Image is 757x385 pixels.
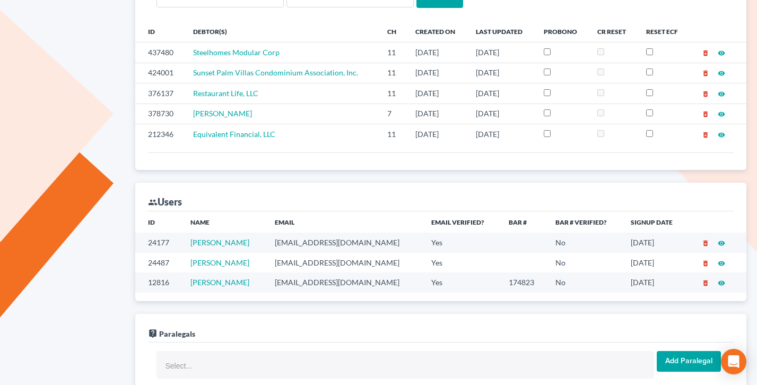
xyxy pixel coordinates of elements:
[718,131,725,139] i: visibility
[148,195,182,208] div: Users
[379,21,406,42] th: Ch
[135,211,182,233] th: ID
[702,260,709,267] i: delete_forever
[266,253,423,272] td: [EMAIL_ADDRESS][DOMAIN_NAME]
[500,272,547,292] td: 174823
[638,21,690,42] th: Reset ECF
[407,83,467,104] td: [DATE]
[718,238,725,247] a: visibility
[702,90,709,98] i: delete_forever
[702,48,709,57] a: delete_forever
[379,104,406,124] td: 7
[423,272,500,292] td: Yes
[135,233,182,252] td: 24177
[193,89,258,98] a: Restaurant Life, LLC
[135,42,185,63] td: 437480
[379,83,406,104] td: 11
[622,272,688,292] td: [DATE]
[407,21,467,42] th: Created On
[266,233,423,252] td: [EMAIL_ADDRESS][DOMAIN_NAME]
[379,42,406,63] td: 11
[718,49,725,57] i: visibility
[547,253,622,272] td: No
[148,329,158,338] i: live_help
[702,89,709,98] a: delete_forever
[193,68,358,77] a: Sunset Palm Villas Condominium Association, Inc.
[718,278,725,287] a: visibility
[407,42,467,63] td: [DATE]
[193,48,280,57] a: Steelhomes Modular Corp
[702,110,709,118] i: delete_forever
[467,42,535,63] td: [DATE]
[407,104,467,124] td: [DATE]
[718,130,725,139] a: visibility
[182,211,266,233] th: Name
[135,253,182,272] td: 24487
[379,124,406,144] td: 11
[423,211,500,233] th: Email Verified?
[535,21,589,42] th: ProBono
[702,238,709,247] a: delete_forever
[702,68,709,77] a: delete_forever
[589,21,638,42] th: CR Reset
[622,233,688,252] td: [DATE]
[718,70,725,77] i: visibility
[702,49,709,57] i: delete_forever
[423,253,500,272] td: Yes
[423,233,500,252] td: Yes
[702,109,709,118] a: delete_forever
[702,239,709,247] i: delete_forever
[718,90,725,98] i: visibility
[718,110,725,118] i: visibility
[467,83,535,104] td: [DATE]
[185,21,379,42] th: Debtor(s)
[718,68,725,77] a: visibility
[467,21,535,42] th: Last Updated
[657,351,721,372] input: Add Paralegal
[467,104,535,124] td: [DATE]
[718,89,725,98] a: visibility
[721,349,746,374] div: Open Intercom Messenger
[135,104,185,124] td: 378730
[467,124,535,144] td: [DATE]
[135,83,185,104] td: 376137
[190,258,249,267] a: [PERSON_NAME]
[702,131,709,139] i: delete_forever
[407,63,467,83] td: [DATE]
[135,63,185,83] td: 424001
[148,198,158,207] i: group
[500,211,547,233] th: Bar #
[622,211,688,233] th: Signup Date
[547,211,622,233] th: Bar # Verified?
[702,130,709,139] a: delete_forever
[266,211,423,233] th: Email
[193,130,275,139] a: Equivalent Financial, LLC
[718,239,725,247] i: visibility
[718,279,725,287] i: visibility
[702,70,709,77] i: delete_forever
[718,258,725,267] a: visibility
[622,253,688,272] td: [DATE]
[702,279,709,287] i: delete_forever
[135,21,185,42] th: ID
[193,109,252,118] a: [PERSON_NAME]
[547,233,622,252] td: No
[407,124,467,144] td: [DATE]
[702,278,709,287] a: delete_forever
[702,258,709,267] a: delete_forever
[718,48,725,57] a: visibility
[159,329,195,338] span: Paralegals
[467,63,535,83] td: [DATE]
[379,63,406,83] td: 11
[135,124,185,144] td: 212346
[718,109,725,118] a: visibility
[190,238,249,247] a: [PERSON_NAME]
[718,260,725,267] i: visibility
[266,272,423,292] td: [EMAIL_ADDRESS][DOMAIN_NAME]
[190,278,249,287] a: [PERSON_NAME]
